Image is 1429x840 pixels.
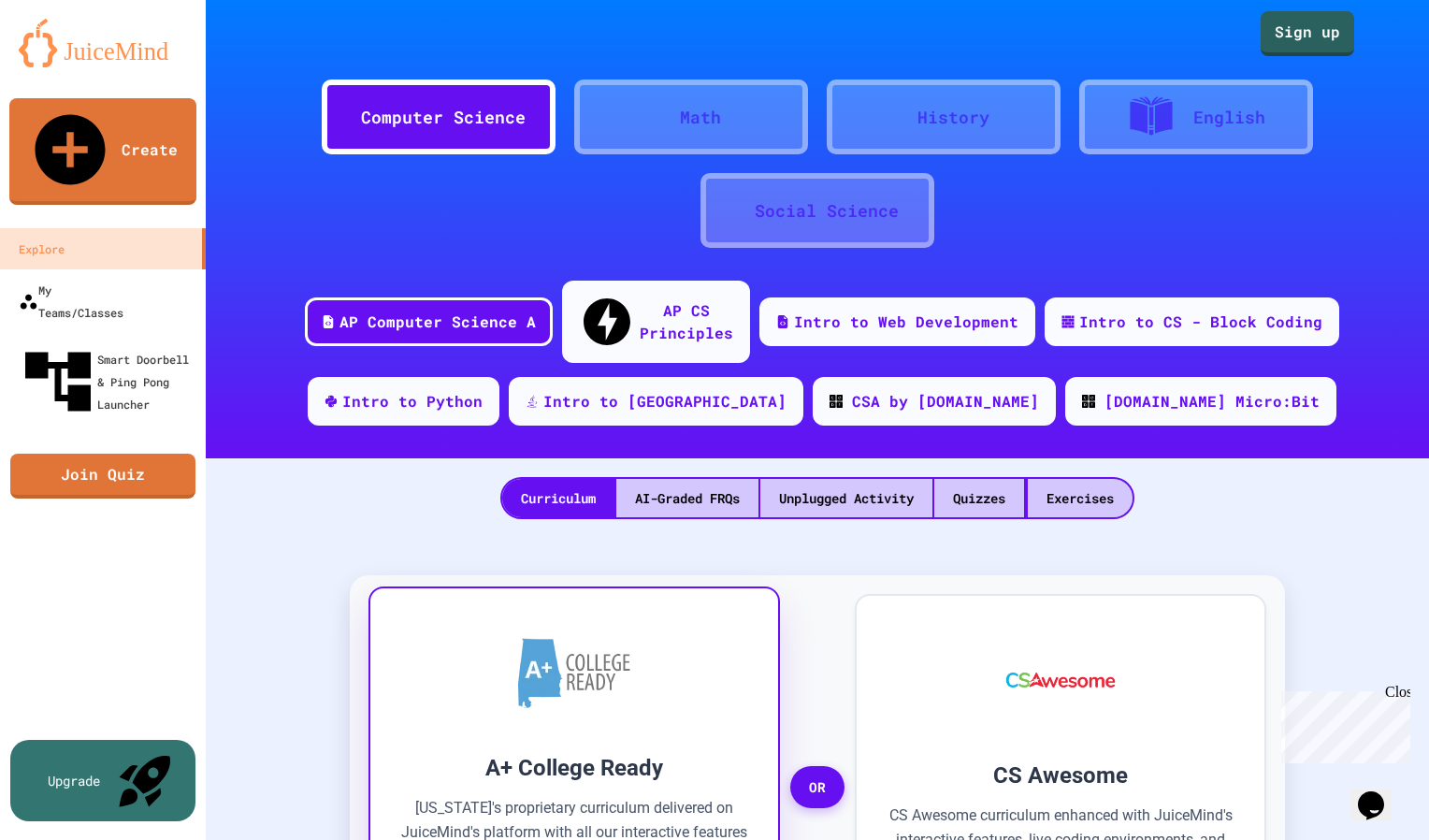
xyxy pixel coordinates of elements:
div: CSA by [DOMAIN_NAME] [852,390,1039,413]
img: CS Awesome [988,624,1134,736]
div: Smart Doorbell & Ping Pong Launcher [19,342,198,421]
div: Social Science [755,198,899,224]
div: Unplugged Activity [760,479,932,517]
div: My Teams/Classes [19,279,123,324]
div: Intro to Python [342,390,483,413]
div: Math [680,105,721,130]
h3: CS Awesome [885,759,1236,792]
a: Join Quiz [10,454,195,499]
div: Intro to CS - Block Coding [1079,311,1322,333]
div: Exercises [1028,479,1133,517]
iframe: chat widget [1274,684,1410,763]
a: Sign up [1261,11,1354,56]
span: OR [790,766,844,809]
div: History [917,105,989,130]
div: Curriculum [502,479,614,517]
div: AI-Graded FRQs [616,479,758,517]
div: Chat with us now!Close [7,7,129,119]
div: Computer Science [361,105,526,130]
img: CODE_logo_RGB.png [830,395,843,408]
div: Intro to [GEOGRAPHIC_DATA] [543,390,787,413]
div: AP CS Principles [640,299,733,344]
img: logo-orange.svg [19,19,187,67]
a: Create [9,98,196,205]
h3: A+ College Ready [398,751,750,785]
div: [DOMAIN_NAME] Micro:Bit [1104,390,1320,413]
iframe: chat widget [1350,765,1410,821]
div: AP Computer Science A [339,311,536,333]
div: Explore [19,238,65,260]
div: Upgrade [48,771,100,790]
img: A+ College Ready [518,638,630,708]
div: Intro to Web Development [794,311,1018,333]
div: English [1193,105,1265,130]
img: CODE_logo_RGB.png [1082,395,1095,408]
div: Quizzes [934,479,1024,517]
